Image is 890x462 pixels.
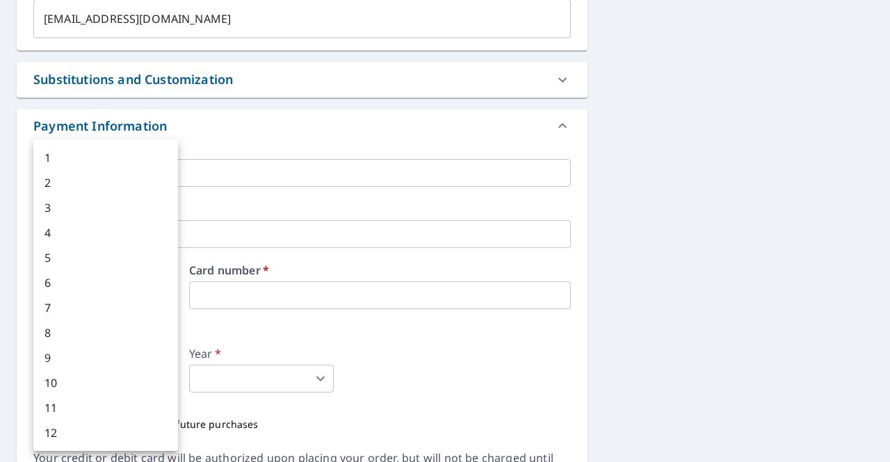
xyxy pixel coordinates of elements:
li: 12 [33,420,178,445]
li: 6 [33,270,178,295]
li: 5 [33,245,178,270]
li: 2 [33,170,178,195]
li: 11 [33,395,178,420]
li: 4 [33,220,178,245]
li: 10 [33,370,178,395]
li: 8 [33,320,178,345]
li: 3 [33,195,178,220]
li: 7 [33,295,178,320]
li: 9 [33,345,178,370]
li: 1 [33,145,178,170]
